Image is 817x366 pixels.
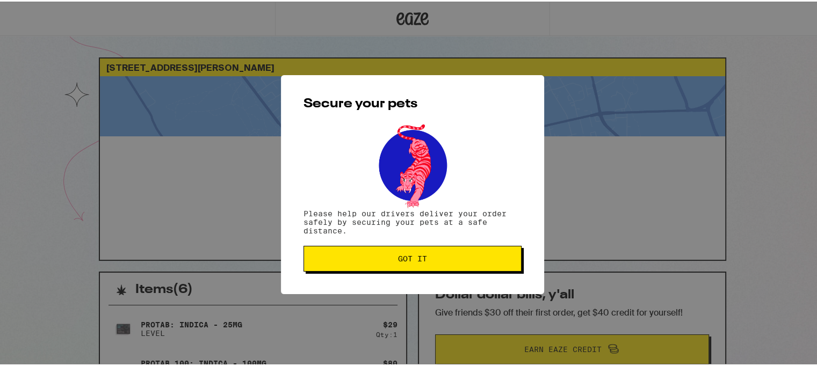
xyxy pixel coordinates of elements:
[303,208,522,233] p: Please help our drivers deliver your order safely by securing your pets at a safe distance.
[303,96,522,109] h2: Secure your pets
[368,120,457,208] img: pets
[398,253,427,261] span: Got it
[6,8,77,16] span: Hi. Need any help?
[303,244,522,270] button: Got it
